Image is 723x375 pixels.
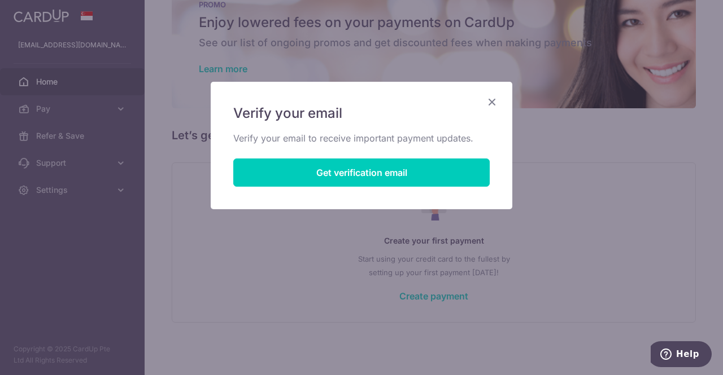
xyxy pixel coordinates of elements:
[651,341,712,369] iframe: Opens a widget where you can find more information
[233,131,490,145] p: Verify your email to receive important payment updates.
[233,158,490,187] button: Get verification email
[485,95,499,109] button: Close
[233,104,342,122] span: Verify your email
